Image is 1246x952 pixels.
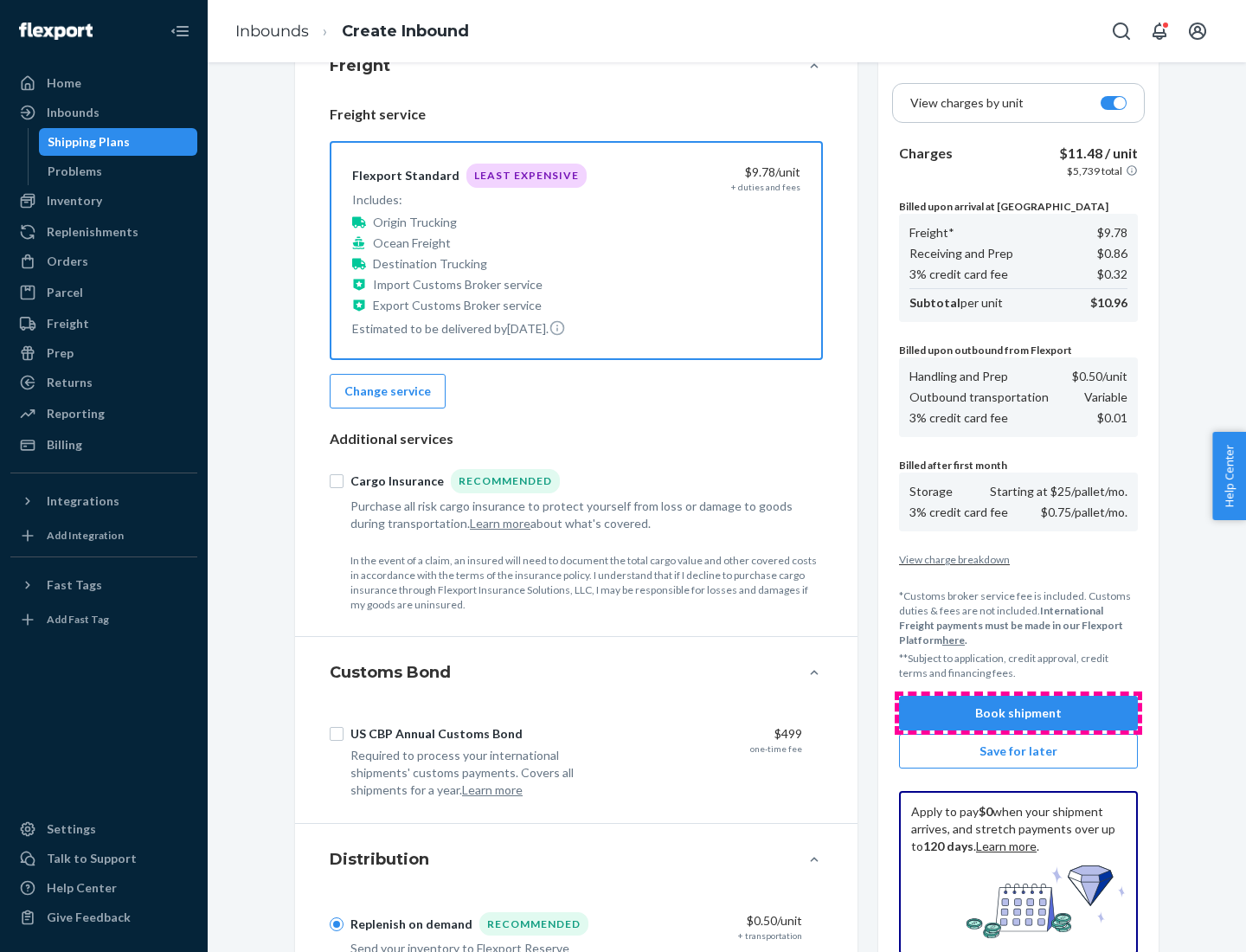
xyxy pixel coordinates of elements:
p: Receiving and Prep [909,245,1013,262]
a: Replenishments [10,218,197,246]
div: Replenish on demand [350,916,472,933]
p: Import Customs Broker service [373,276,543,293]
a: Shipping Plans [39,128,198,156]
a: Parcel [10,279,197,306]
button: Give Feedback [10,904,197,931]
p: 3% credit card fee [909,504,1008,521]
a: Home [10,69,197,97]
div: Settings [47,820,96,838]
b: $0 [979,804,992,819]
p: $0.32 [1097,266,1127,283]
a: Settings [10,815,197,843]
div: Required to process your international shipments' customs payments. Covers all shipments for a year. [350,747,608,799]
a: Billing [10,431,197,459]
div: Purchase all risk cargo insurance to protect yourself from loss or damage to goods during transpo... [350,498,802,532]
button: Fast Tags [10,571,197,599]
p: Storage [909,483,953,500]
p: $0.01 [1097,409,1127,427]
p: 3% credit card fee [909,409,1008,427]
p: $10.96 [1090,294,1127,312]
b: International Freight payments must be made in our Flexport Platform . [899,604,1123,646]
p: Export Customs Broker service [373,297,542,314]
a: Freight [10,310,197,338]
div: Integrations [47,492,119,510]
div: Add Integration [47,528,124,543]
a: Create Inbound [342,22,469,41]
div: Add Fast Tag [47,612,109,627]
a: Help Center [10,874,197,902]
h4: Freight [330,55,390,77]
p: Billed upon outbound from Flexport [899,343,1138,357]
p: Starting at $25/pallet/mo. [990,483,1127,500]
a: Add Fast Tag [10,606,197,634]
p: Billed upon arrival at [GEOGRAPHIC_DATA] [899,199,1138,214]
div: Recommended [479,912,588,936]
div: + transportation [738,929,802,942]
div: Least Expensive [466,164,587,187]
div: Shipping Plans [48,133,130,151]
p: In the event of a claim, an insured will need to document the total cargo value and other covered... [350,553,823,613]
div: Replenishments [47,223,138,241]
p: Billed after first month [899,458,1138,473]
div: $499 [622,725,802,743]
a: Inbounds [235,22,309,41]
div: Give Feedback [47,909,131,926]
a: Returns [10,369,197,396]
div: US CBP Annual Customs Bond [350,725,523,743]
div: + duties and fees [731,181,800,193]
button: Help Center [1212,432,1246,520]
div: one-time fee [750,743,802,755]
button: Open Search Box [1104,14,1139,48]
div: Freight [47,315,89,332]
a: Add Integration [10,522,197,550]
p: Variable [1084,389,1127,406]
button: Integrations [10,487,197,515]
button: Open notifications [1142,14,1177,48]
input: US CBP Annual Customs Bond [330,727,344,741]
div: $9.78 /unit [620,164,800,181]
p: 3% credit card fee [909,266,1008,283]
div: Returns [47,374,93,391]
button: Save for later [899,734,1138,769]
div: Billing [47,436,82,453]
div: Prep [47,344,74,362]
div: Inventory [47,192,102,209]
a: Talk to Support [10,845,197,872]
button: Book shipment [899,696,1138,730]
p: Freight service [330,105,823,125]
button: Close Navigation [163,14,197,48]
p: $11.48 / unit [1059,144,1138,164]
div: Recommended [451,469,560,492]
p: Apply to pay when your shipment arrives, and stretch payments over up to . . [911,803,1126,855]
input: Cargo InsuranceRecommended [330,474,344,488]
div: Problems [48,163,102,180]
ol: breadcrumbs [222,6,483,57]
div: Home [47,74,81,92]
h4: Distribution [330,848,429,871]
p: $0.50 /unit [1072,368,1127,385]
p: View charges by unit [910,94,1024,112]
a: Inbounds [10,99,197,126]
button: Learn more [470,515,530,532]
p: **Subject to application, credit approval, credit terms and financing fees. [899,651,1138,680]
div: Parcel [47,284,83,301]
div: Cargo Insurance [350,473,444,490]
p: Destination Trucking [373,255,487,273]
div: Reporting [47,405,105,422]
p: Includes: [352,191,587,209]
h4: Customs Bond [330,661,451,684]
button: Change service [330,374,446,408]
a: here [942,634,965,646]
b: Charges [899,145,953,161]
button: Learn more [462,782,523,799]
b: Subtotal [909,295,960,310]
a: Learn more [976,839,1037,853]
div: Orders [47,253,88,270]
p: $0.75/pallet/mo. [1041,504,1127,521]
div: $0.50 /unit [622,912,802,929]
p: $0.86 [1097,245,1127,262]
p: Estimated to be delivered by [DATE] . [352,319,587,338]
p: View charge breakdown [899,552,1138,567]
div: Inbounds [47,104,100,121]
